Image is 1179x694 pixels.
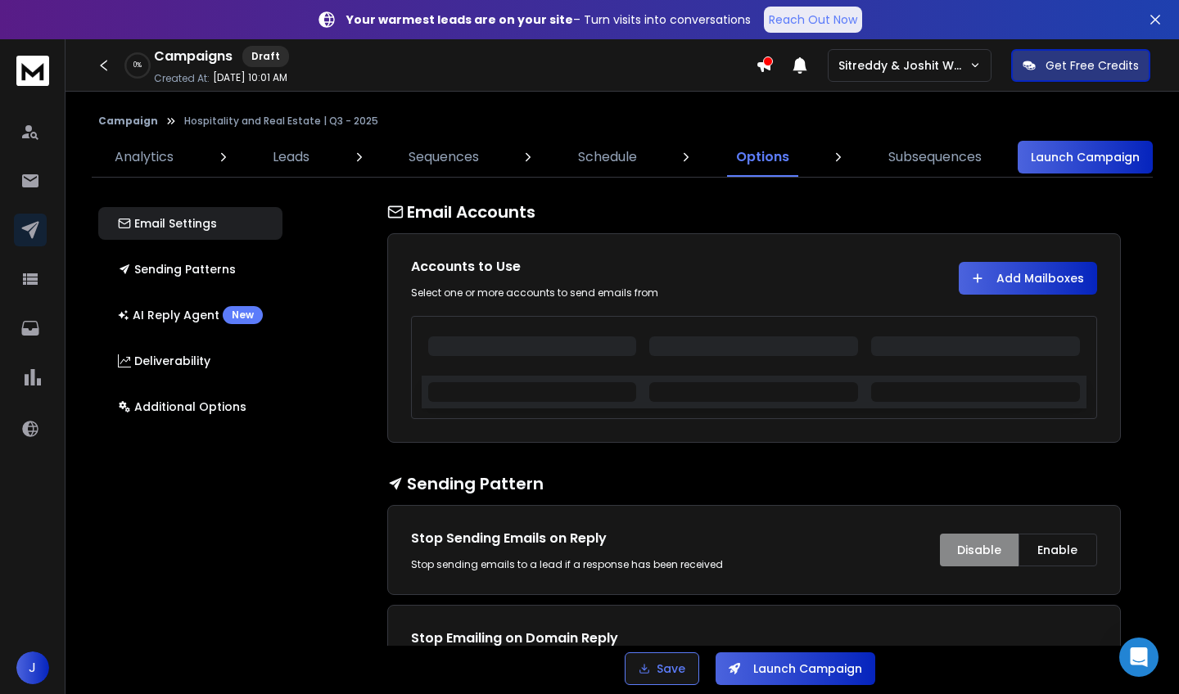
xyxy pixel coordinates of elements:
img: logo [16,56,49,86]
div: Open Intercom Messenger [1119,638,1159,677]
button: AI Reply AgentNew [98,299,282,331]
p: Sending Patterns [118,261,236,277]
p: Options [736,147,789,167]
p: Leads [273,147,309,167]
button: Deliverability [98,345,282,377]
a: Schedule [568,137,647,177]
button: Add Mailboxes [959,262,1097,295]
button: Campaign [98,115,158,128]
h1: Accounts to Use [411,257,738,277]
p: 0 % [133,61,142,70]
p: Analytics [115,147,174,167]
p: Get Free Credits [1046,57,1139,74]
p: – Turn visits into conversations [346,11,751,28]
p: Deliverability [118,353,210,369]
p: Email Settings [118,215,217,232]
h1: Campaigns [154,47,233,66]
a: Options [726,137,799,177]
div: New [223,306,263,324]
button: Additional Options [98,390,282,423]
button: Get Free Credits [1011,49,1150,82]
p: [DATE] 10:01 AM [213,71,287,84]
p: Created At: [154,72,210,85]
button: J [16,651,49,684]
h1: Stop Sending Emails on Reply [411,529,738,548]
p: Schedule [578,147,637,167]
button: Sending Patterns [98,253,282,286]
button: Launch Campaign [716,652,875,685]
button: Disable [940,534,1019,566]
button: Email Settings [98,207,282,240]
p: Sequences [409,147,479,167]
button: Save [625,652,699,685]
a: Sequences [399,137,489,177]
a: Reach Out Now [764,7,862,33]
div: Select one or more accounts to send emails from [411,286,738,300]
div: Stop sending emails to a lead if a response has been received [411,558,738,571]
h1: Email Accounts [387,201,1121,223]
div: Draft [242,46,289,67]
button: Launch Campaign [1018,141,1153,173]
p: AI Reply Agent [118,306,263,324]
button: Enable [1019,534,1097,566]
p: Sitreddy & Joshit Workspace [838,57,969,74]
p: Additional Options [118,399,246,415]
a: Analytics [105,137,183,177]
a: Leads [263,137,319,177]
h1: Sending Pattern [387,472,1121,495]
h1: Stop Emailing on Domain Reply [411,629,738,648]
a: Subsequences [879,137,992,177]
p: Reach Out Now [769,11,857,28]
strong: Your warmest leads are on your site [346,11,573,28]
p: Subsequences [888,147,982,167]
p: Hospitality and Real Estate | Q3 - 2025 [184,115,378,128]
